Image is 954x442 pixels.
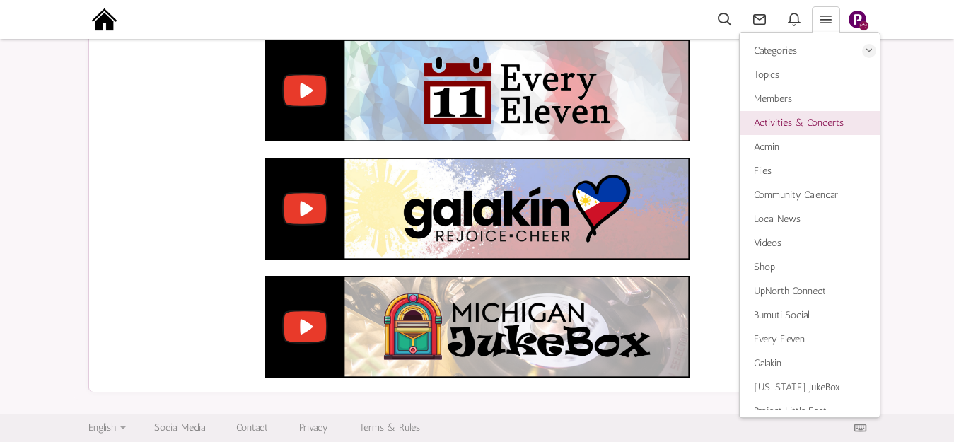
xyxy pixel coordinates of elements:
[754,237,781,249] span: Videos
[754,213,801,225] span: Local News
[754,381,840,393] span: [US_STATE] JukeBox
[740,39,880,63] a: Categories
[740,135,880,159] a: Admin
[754,117,844,129] span: Activities & Concerts
[740,351,880,376] a: Galakin
[754,405,827,417] span: Project Little Feet
[740,400,880,424] a: Project Little Feet
[754,69,779,81] span: Topics
[740,207,880,231] a: Local News
[754,285,826,297] span: UpNorth Connect
[299,421,328,434] a: Privacy
[740,183,880,207] a: Community Calendar
[754,309,809,321] span: Bumuti Social
[740,231,880,255] a: Videos
[754,357,781,369] span: Galakin
[740,327,880,351] a: Every Eleven
[740,63,880,87] a: Topics
[754,93,792,105] span: Members
[88,421,116,434] span: English
[236,421,268,434] a: Contact
[740,376,880,400] a: [US_STATE] JukeBox
[154,421,205,434] a: Social Media
[754,189,838,201] span: Community Calendar
[849,11,866,28] img: Slide1.png
[754,333,805,345] span: Every Eleven
[754,141,779,153] span: Admin
[740,303,880,327] a: Bumuti Social
[754,261,775,273] span: Shop
[740,279,880,303] a: UpNorth Connect
[740,255,880,279] a: Shop
[88,4,120,35] img: output-onlinepngtools%20-%202025-09-15T191211.976.png
[740,87,880,111] a: Members
[740,159,880,183] a: Files
[740,111,880,135] a: Activities & Concerts
[754,165,772,177] span: Files
[359,421,420,434] a: Terms & Rules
